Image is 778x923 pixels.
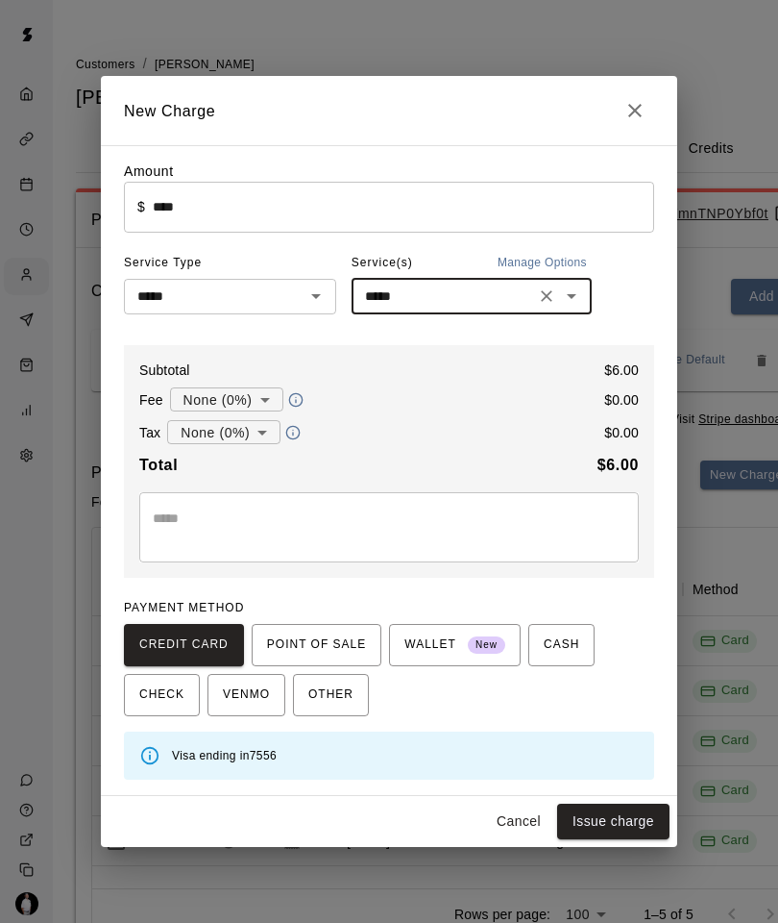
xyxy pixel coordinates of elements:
span: CREDIT CARD [139,630,229,661]
span: PAYMENT METHOD [124,601,244,614]
b: $ 6.00 [597,457,639,473]
span: Visa ending in 7556 [172,749,277,762]
button: CREDIT CARD [124,624,244,666]
div: None (0%) [170,382,283,417]
span: POINT OF SALE [267,630,366,661]
button: Open [558,283,585,310]
button: Cancel [488,804,549,839]
button: POINT OF SALE [252,624,381,666]
span: CHECK [139,680,184,711]
div: None (0%) [167,414,280,450]
button: Issue charge [557,804,669,839]
span: WALLET [404,630,505,661]
span: OTHER [308,680,353,711]
p: Tax [139,423,160,442]
p: $ [137,197,145,216]
p: Subtotal [139,361,190,380]
p: $ 0.00 [604,423,639,442]
button: Open [303,283,329,310]
b: Total [139,457,178,473]
button: Manage Options [493,248,592,279]
span: New [468,633,505,659]
label: Amount [124,163,174,179]
p: $ 6.00 [604,361,639,380]
span: CASH [544,630,579,661]
button: CASH [528,624,595,666]
button: Close [616,91,654,130]
p: Fee [139,390,163,410]
h2: New Charge [101,76,677,145]
span: Service Type [124,248,336,279]
button: OTHER [293,674,369,716]
button: Clear [533,283,560,310]
button: WALLET New [389,624,521,666]
p: $ 0.00 [604,390,639,410]
button: VENMO [207,674,285,716]
span: VENMO [223,680,270,711]
span: Service(s) [352,248,413,279]
button: CHECK [124,674,200,716]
